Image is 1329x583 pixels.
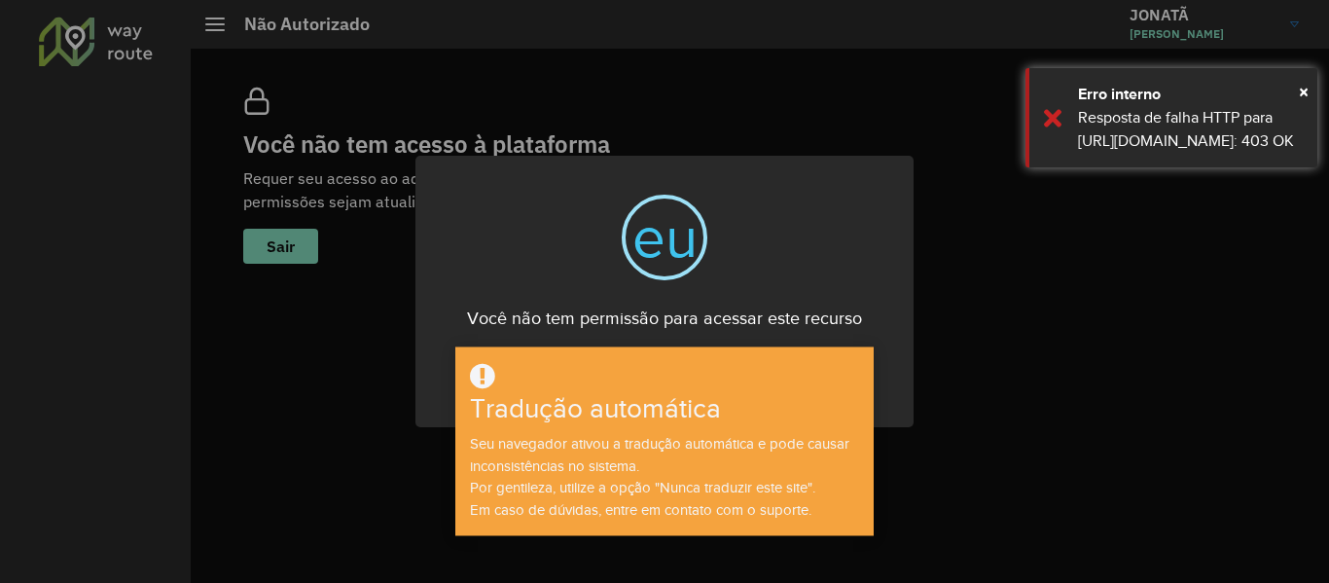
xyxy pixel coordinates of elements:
[470,502,811,518] font: Em caso de dúvidas, entre em contato com o suporte.
[470,480,815,495] font: Por gentileza, utilize a opção "Nunca traduzir este site".
[1078,109,1294,149] font: Resposta de falha HTTP para [URL][DOMAIN_NAME]: 403 OK
[1299,77,1309,106] button: Fechar
[470,436,849,474] font: Seu navegador ativou a tradução automática e pode causar inconsistências no sistema.
[1078,83,1303,106] div: Erro interno
[1078,86,1161,102] font: Erro interno
[467,309,862,328] font: Você não tem permissão para acessar este recurso
[470,394,721,424] font: Tradução automática
[1299,81,1309,102] font: ×
[632,205,698,269] font: eu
